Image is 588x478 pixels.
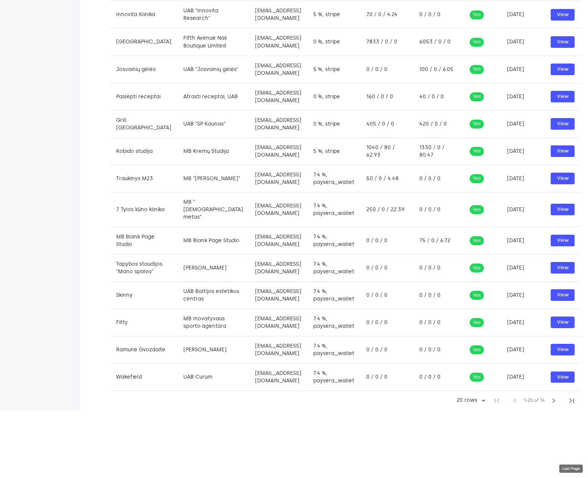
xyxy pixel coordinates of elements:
td: 7.4 %, paysera_wallet [307,254,360,281]
a: View [551,205,575,212]
span: Yes [470,38,484,46]
td: 0 %, stripe [307,28,360,56]
span: View [554,92,571,101]
span: Yes [470,66,484,73]
td: UAB Baltijos estetikos centras [177,281,249,309]
td: Fitty [110,309,177,336]
td: 0 %, stripe [307,110,360,138]
td: 7833 / 0 / 0 [360,28,413,56]
span: View [554,174,571,183]
td: Skinny [110,281,177,309]
a: View [551,264,575,270]
td: Kobido studija [110,138,177,165]
td: [EMAIL_ADDRESS][DOMAIN_NAME] [249,165,307,192]
span: View [554,147,571,155]
span: Yes [470,237,484,244]
td: [DATE] [501,138,545,165]
td: 7.4 %, paysera_wallet [307,309,360,336]
td: MB Kremų Studija [177,138,249,165]
td: [DATE] [501,227,545,254]
a: View [551,10,575,17]
span: Yes [470,148,484,155]
div: 20 rows [455,397,479,404]
a: View [551,65,575,71]
td: [PERSON_NAME] [177,336,249,363]
td: [DATE] [501,83,545,110]
td: 70 / 0 / 4.24 [360,1,413,28]
button: View [551,36,575,48]
a: View [551,291,575,297]
td: 160 / 0 / 0 [360,83,413,110]
td: Wakefield [110,363,177,391]
span: View [554,65,571,74]
span: Yes [470,93,484,100]
td: UAB "Innovita Research" [177,1,249,28]
td: [DATE] [501,363,545,391]
a: View [551,92,575,99]
td: 7.4 %, paysera_wallet [307,165,360,192]
td: 5 %, stripe [307,1,360,28]
button: View [551,371,575,383]
td: [EMAIL_ADDRESS][DOMAIN_NAME] [249,56,307,83]
span: First Page [488,392,506,410]
span: last_page [567,396,576,405]
span: Yes [470,265,484,272]
td: UAB "Josvainių gėlės" [177,56,249,83]
td: [EMAIL_ADDRESS][DOMAIN_NAME] [249,309,307,336]
td: [DATE] [501,165,545,192]
td: 0 / 0 / 0 [413,192,464,227]
td: 0 / 0 / 0 [413,309,464,336]
td: 40 / 0 / 0 [413,83,464,110]
button: View [551,64,575,75]
td: Atrasti receptai, UAB [177,83,249,110]
td: 250 / 0 / 22.39 [360,192,413,227]
span: Yes [470,346,484,354]
span: Yes [470,120,484,127]
td: MB Inovatyvaus sporto agentūra [177,309,249,336]
a: View [551,237,575,243]
span: 1-20 of 74 [524,397,545,404]
td: [EMAIL_ADDRESS][DOMAIN_NAME] [249,363,307,391]
td: [DATE] [501,336,545,363]
td: [EMAIL_ADDRESS][DOMAIN_NAME] [249,83,307,110]
button: View [551,289,575,301]
button: View [551,91,575,102]
td: Grill [GEOGRAPHIC_DATA] [110,110,177,138]
td: [GEOGRAPHIC_DATA] [110,28,177,56]
a: View [551,318,575,325]
span: View [554,10,571,19]
td: Josvainių gėlės [110,56,177,83]
span: View [554,291,571,299]
td: [EMAIL_ADDRESS][DOMAIN_NAME] [249,192,307,227]
button: View [551,204,575,215]
button: View [551,9,575,21]
td: [PERSON_NAME] [177,254,249,281]
a: View [551,38,575,44]
a: View [551,147,575,153]
button: View [551,344,575,355]
span: Yes [470,206,484,213]
td: 0 / 0 / 0 [413,281,464,309]
span: View [554,120,571,128]
td: 7 Tylos kūno klinika [110,192,177,227]
td: 1040 / 80 / 62.93 [360,138,413,165]
button: View [551,235,575,246]
span: View [554,38,571,46]
td: [EMAIL_ADDRESS][DOMAIN_NAME] [249,281,307,309]
span: View [554,205,571,214]
span: Yes [470,11,484,18]
td: 1330 / 0 / 80.47 [413,138,464,165]
td: Innovita Klinika [110,1,177,28]
td: [DATE] [501,254,545,281]
td: MB "[DEMOGRAPHIC_DATA] metas" [177,192,249,227]
td: [EMAIL_ADDRESS][DOMAIN_NAME] [249,28,307,56]
button: View [551,118,575,130]
span: Yes [470,319,484,326]
span: Yes [470,175,484,182]
td: 5 %, stripe [307,138,360,165]
span: View [554,318,571,327]
td: MB Blank Page Studio [177,227,249,254]
td: 75 / 0 / 6.72 [413,227,464,254]
a: View [551,346,575,352]
td: [DATE] [501,28,545,56]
